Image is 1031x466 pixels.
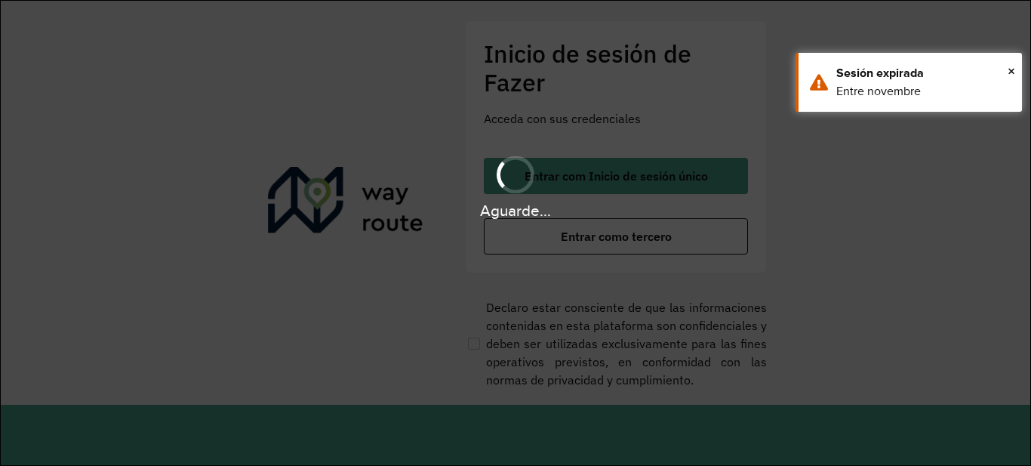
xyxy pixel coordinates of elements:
[1008,60,1015,82] button: Cerca
[836,64,1011,82] div: Sesión expirada
[480,202,551,219] font: Aguarde...
[1008,63,1015,79] font: ×
[836,85,921,97] font: Entre novembre
[836,66,924,79] font: Sesión expirada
